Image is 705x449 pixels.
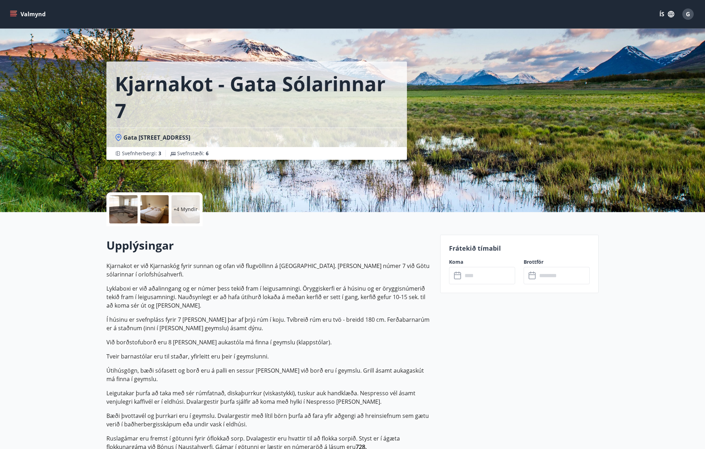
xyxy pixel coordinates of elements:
p: Bæði þvottavél og þurrkari eru í geymslu. Dvalargestir með lítil börn þurfa að fara yfir aðgengi ... [106,412,432,428]
label: Koma [449,258,515,266]
span: Gata [STREET_ADDRESS] [123,134,190,141]
p: Tveir barnastólar eru til staðar, yfirleitt eru þeir í geymslunni. [106,352,432,361]
button: menu [8,8,48,21]
h1: Kjarnakot - Gata sólarinnar 7 [115,70,398,124]
span: G [686,10,690,18]
span: 6 [206,150,209,157]
p: Lyklaboxi er við aðalinngang og er númer þess tekið fram í leigusamningi. Öryggiskerfi er á húsin... [106,284,432,310]
p: Útihúsgögn, bæði sófasett og borð eru á palli en sessur [PERSON_NAME] við borð eru í geymslu. Gri... [106,366,432,383]
span: Svefnherbergi : [122,150,161,157]
p: Við borðstofuborð eru 8 [PERSON_NAME] aukastóla má finna í geymslu (klappstólar). [106,338,432,346]
span: 3 [158,150,161,157]
p: Kjarnakot er við Kjarnaskóg fyrir sunnan og ofan við flugvöllinn á [GEOGRAPHIC_DATA]. [PERSON_NAM... [106,262,432,279]
p: Leigutakar þurfa að taka með sér rúmfatnað, diskaþurrkur (viskastykki), tuskur auk handklæða. Nes... [106,389,432,406]
button: ÍS [656,8,678,21]
button: G [680,6,697,23]
h2: Upplýsingar [106,238,432,253]
p: Frátekið tímabil [449,244,590,253]
p: Í húsinu er svefnpláss fyrir 7 [PERSON_NAME] þar af þrjú rúm í koju. Tvíbreið rúm eru tvö - breid... [106,315,432,332]
p: +4 Myndir [174,206,198,213]
span: Svefnstæði : [177,150,209,157]
label: Brottför [524,258,590,266]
